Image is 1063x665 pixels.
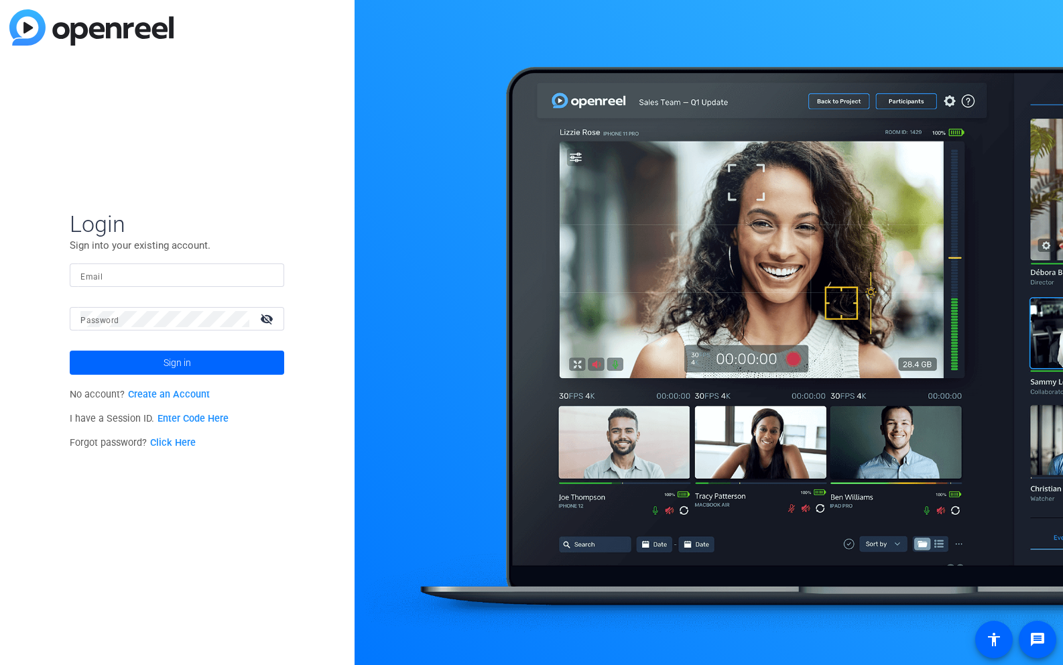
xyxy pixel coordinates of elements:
[80,267,273,284] input: Enter Email Address
[164,346,191,379] span: Sign in
[80,316,119,325] mat-label: Password
[150,437,196,448] a: Click Here
[70,210,284,238] span: Login
[252,309,284,328] mat-icon: visibility_off
[70,437,196,448] span: Forgot password?
[80,272,103,282] mat-label: Email
[1029,631,1046,648] mat-icon: message
[9,9,174,46] img: blue-gradient.svg
[70,238,284,253] p: Sign into your existing account.
[158,413,229,424] a: Enter Code Here
[70,389,210,400] span: No account?
[128,389,210,400] a: Create an Account
[70,413,229,424] span: I have a Session ID.
[70,351,284,375] button: Sign in
[986,631,1002,648] mat-icon: accessibility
